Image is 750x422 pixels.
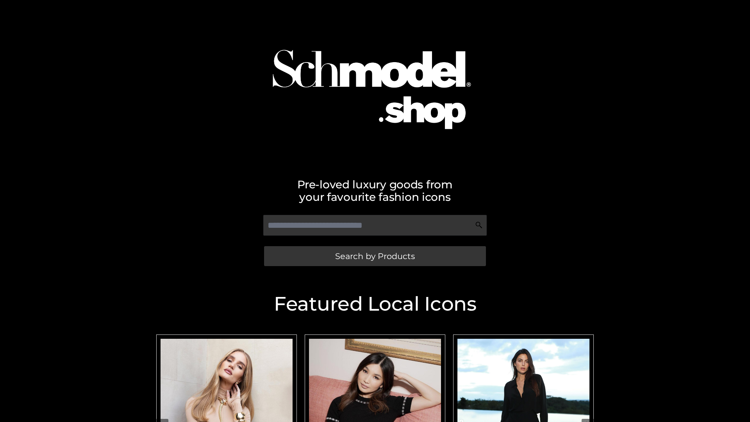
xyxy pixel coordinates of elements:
span: Search by Products [335,252,415,260]
h2: Featured Local Icons​ [152,294,598,314]
img: Search Icon [475,221,483,229]
a: Search by Products [264,246,486,266]
h2: Pre-loved luxury goods from your favourite fashion icons [152,178,598,203]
